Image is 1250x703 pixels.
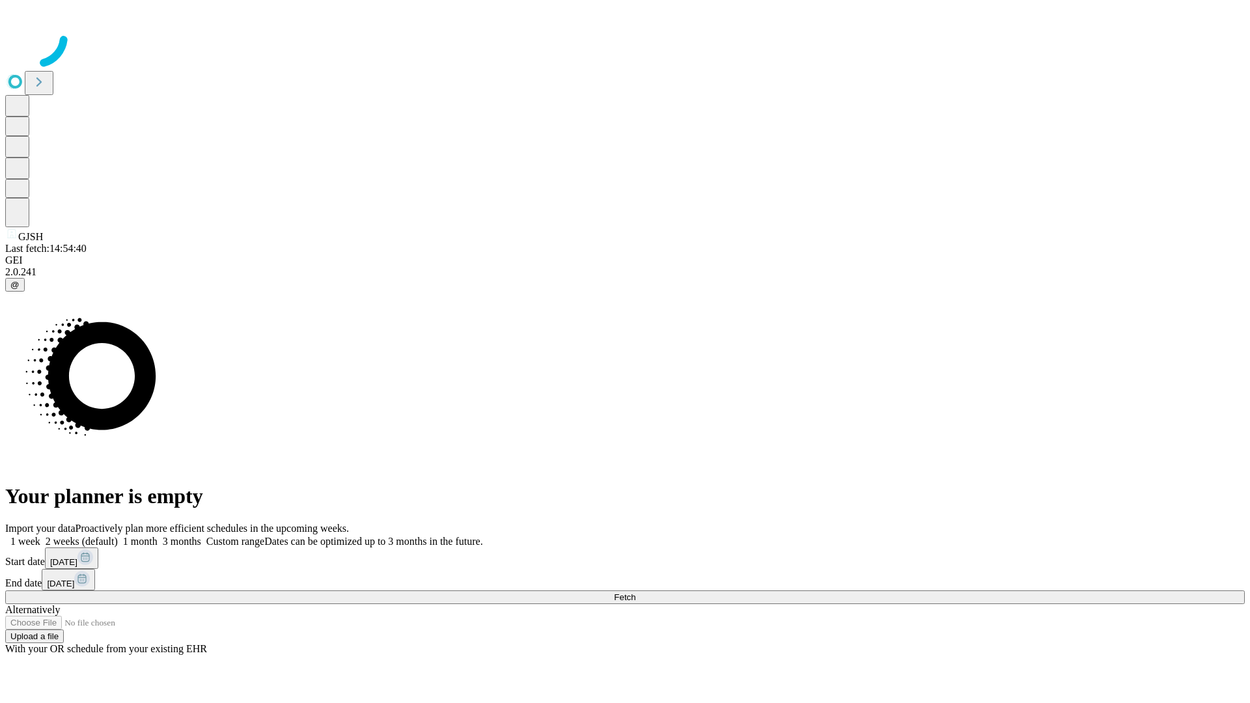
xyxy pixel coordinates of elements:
[163,536,201,547] span: 3 months
[5,604,60,615] span: Alternatively
[10,280,20,290] span: @
[46,536,118,547] span: 2 weeks (default)
[264,536,482,547] span: Dates can be optimized up to 3 months in the future.
[18,231,43,242] span: GJSH
[76,523,349,534] span: Proactively plan more efficient schedules in the upcoming weeks.
[5,523,76,534] span: Import your data
[45,547,98,569] button: [DATE]
[5,590,1245,604] button: Fetch
[5,643,207,654] span: With your OR schedule from your existing EHR
[5,547,1245,569] div: Start date
[47,579,74,588] span: [DATE]
[42,569,95,590] button: [DATE]
[5,278,25,292] button: @
[614,592,635,602] span: Fetch
[5,255,1245,266] div: GEI
[5,266,1245,278] div: 2.0.241
[206,536,264,547] span: Custom range
[10,536,40,547] span: 1 week
[50,557,77,567] span: [DATE]
[5,243,87,254] span: Last fetch: 14:54:40
[5,484,1245,508] h1: Your planner is empty
[5,629,64,643] button: Upload a file
[5,569,1245,590] div: End date
[123,536,158,547] span: 1 month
